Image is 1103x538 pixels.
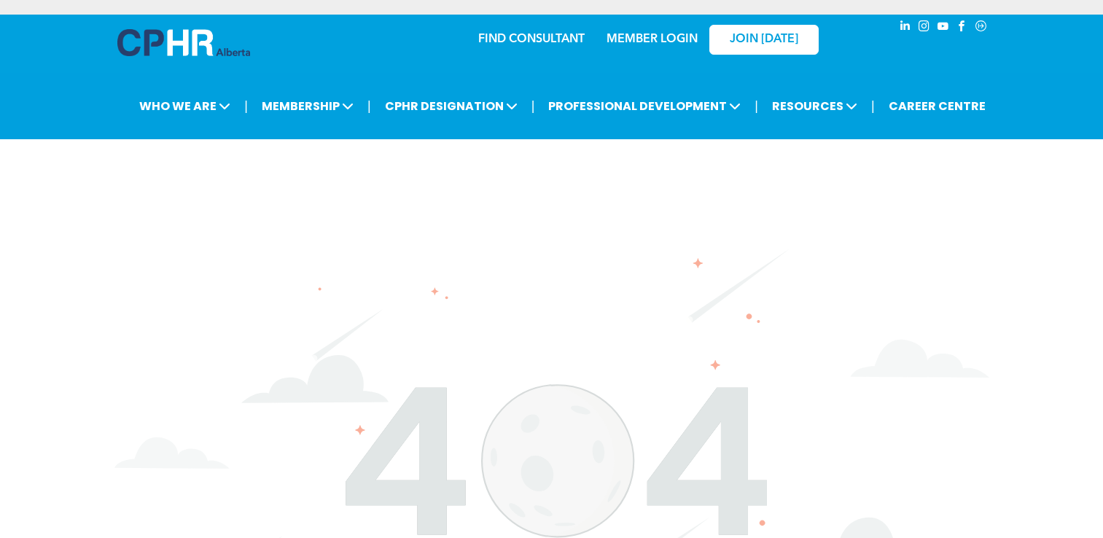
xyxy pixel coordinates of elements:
a: instagram [916,18,932,38]
a: linkedin [897,18,913,38]
a: JOIN [DATE] [709,25,819,55]
span: CPHR DESIGNATION [381,93,522,120]
a: youtube [935,18,951,38]
li: | [367,91,371,121]
img: A blue and white logo for cp alberta [117,29,250,56]
li: | [871,91,875,121]
a: CAREER CENTRE [884,93,990,120]
li: | [244,91,248,121]
li: | [755,91,758,121]
a: facebook [954,18,970,38]
a: MEMBER LOGIN [607,34,698,45]
li: | [531,91,535,121]
span: MEMBERSHIP [257,93,358,120]
span: RESOURCES [768,93,862,120]
span: JOIN [DATE] [730,33,798,47]
a: FIND CONSULTANT [478,34,585,45]
span: PROFESSIONAL DEVELOPMENT [544,93,745,120]
a: Social network [973,18,989,38]
span: WHO WE ARE [135,93,235,120]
